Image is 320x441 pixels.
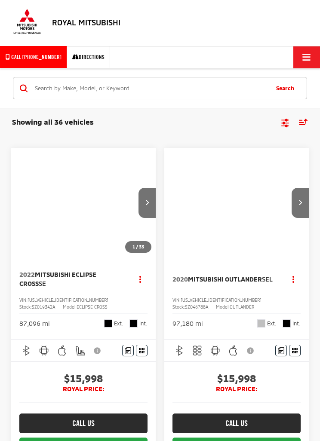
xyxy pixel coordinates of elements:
[293,46,320,68] button: Click to show site navigation
[57,345,68,356] img: Apple CarPlay
[262,275,273,283] span: SEL
[19,372,148,385] span: $15,998
[34,78,268,98] input: Search by Make, Model, or Keyword
[19,270,35,278] span: 2022
[129,319,138,328] span: Black
[19,385,148,393] span: Royal PRICE:
[19,270,125,288] a: 2022Mitsubishi Eclipse CrossSE
[132,272,148,287] button: Actions
[11,53,21,60] font: Call
[172,275,278,284] a: 2020Mitsubishi OutlanderSEL
[216,304,230,309] span: Model:
[12,117,94,126] span: Showing all 36 vehicles
[122,345,134,356] button: Comments
[286,272,301,287] button: Actions
[136,345,148,356] button: Window Sticker
[172,385,301,393] span: Royal PRICE:
[192,345,203,356] img: 3rd Row Seating
[139,347,145,354] i: Window Sticker
[19,413,148,433] a: Call Us
[32,304,55,309] span: SZ019342A
[132,244,135,249] span: 1
[172,304,185,309] span: Stock:
[172,413,301,433] a: Call Us
[19,319,50,328] div: 87,096 mi
[172,275,188,283] span: 2020
[172,319,203,328] div: 97,180 mi
[283,319,291,328] span: Black
[139,244,144,249] span: 33
[210,345,221,356] img: Android Auto
[39,345,49,356] img: Android Auto
[75,345,86,356] img: Heated Seats
[181,297,262,303] span: [US_VEHICLE_IDENTIFICATION_NUMBER]
[22,53,62,60] span: [PHONE_NUMBER]
[292,320,301,327] span: Int.
[267,320,277,327] span: Ext.
[292,276,294,282] span: dropdown dots
[292,188,309,218] button: Next image
[138,188,156,218] button: Next image
[21,345,32,356] img: Bluetooth®
[63,304,77,309] span: Model:
[275,345,287,356] button: Comments
[268,77,307,99] button: Search
[139,320,148,327] span: Int.
[39,279,46,287] span: SE
[185,304,208,309] span: SZ046788A
[174,345,185,356] img: Bluetooth®
[19,297,28,303] span: VIN:
[230,304,254,309] span: OUTLANDER
[278,347,284,354] img: Comments
[91,342,105,360] button: View Disclaimer
[244,342,258,360] button: View Disclaimer
[28,297,108,303] span: [US_VEHICLE_IDENTIFICATION_NUMBER]
[19,270,96,287] span: Mitsubishi Eclipse Cross
[257,319,265,328] span: Silver
[12,9,42,34] img: Mitsubishi
[67,46,110,68] a: Directions
[289,345,301,356] button: Window Sticker
[172,297,181,303] span: VIN:
[188,275,262,283] span: Mitsubishi Outlander
[77,304,108,309] span: ECLIPSE CROSS
[172,372,301,385] span: $15,998
[228,345,239,356] img: Apple CarPlay
[292,347,298,354] i: Window Sticker
[19,304,32,309] span: Stock:
[125,347,131,354] img: Comments
[294,114,308,129] button: Select sort value
[139,276,141,282] span: dropdown dots
[52,18,120,27] h4: Royal Mitsubishi
[280,116,291,129] button: Select filters
[104,319,112,328] span: Labrador Black Pearl
[114,320,123,327] span: Ext.
[135,244,139,250] span: /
